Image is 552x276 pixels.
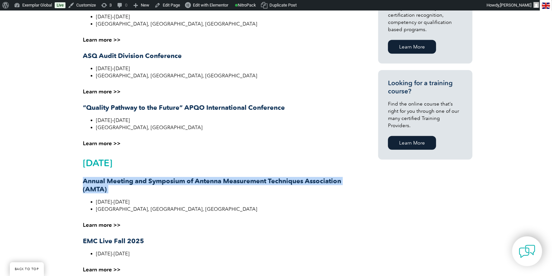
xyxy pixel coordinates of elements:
[83,158,351,168] h2: [DATE]
[83,104,285,111] strong: “Quality Pathway to the Future” APQO International Conference
[83,88,120,95] a: Learn more >>
[96,206,351,213] li: [GEOGRAPHIC_DATA], [GEOGRAPHIC_DATA], [GEOGRAPHIC_DATA]
[500,3,531,8] span: [PERSON_NAME]
[83,52,182,60] strong: ASQ Audit Division Conference
[388,79,463,95] h3: Looking for a training course?
[388,100,463,129] p: Find the online course that’s right for you through one of our many certified Training Providers.
[96,13,351,20] li: [DATE]–[DATE]
[83,177,341,193] strong: Annual Meeting and Symposium of Antenna Measurement Techniques Association (AMTA)
[519,243,535,260] img: contact-chat.png
[83,36,120,43] a: Learn more >>
[96,124,351,131] li: [GEOGRAPHIC_DATA], [GEOGRAPHIC_DATA]
[96,250,351,257] li: [DATE]-[DATE]
[542,3,550,9] img: en
[96,117,351,124] li: [DATE]–[DATE]
[83,266,120,273] a: Learn more >>
[96,198,351,206] li: [DATE]-[DATE]
[388,40,436,54] a: Learn More
[96,72,351,79] li: [GEOGRAPHIC_DATA], [GEOGRAPHIC_DATA], [GEOGRAPHIC_DATA]
[388,136,436,150] a: Learn More
[83,222,120,228] a: Learn more >>
[83,237,144,245] strong: EMC Live Fall 2025
[10,262,44,276] a: BACK TO TOP
[193,3,228,8] span: Edit with Elementor
[96,20,351,28] li: [GEOGRAPHIC_DATA], [GEOGRAPHIC_DATA], [GEOGRAPHIC_DATA]
[96,65,351,72] li: [DATE]–[DATE]
[83,140,120,147] a: Learn more >>
[55,2,65,8] a: Live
